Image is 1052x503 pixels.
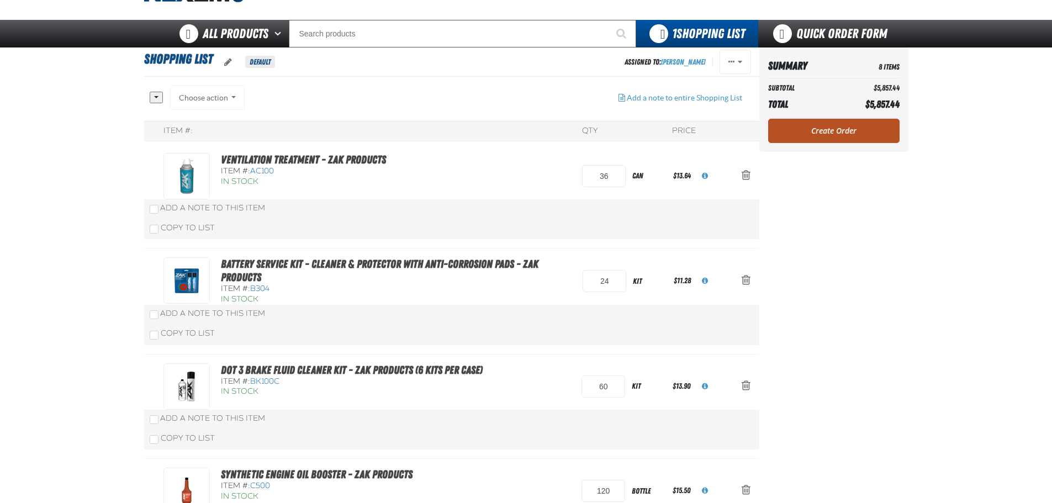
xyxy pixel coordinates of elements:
[150,310,158,319] input: Add a Note to This Item
[674,276,691,285] span: $11.28
[768,119,900,143] a: Create Order
[221,284,572,294] div: Item #:
[160,414,265,423] span: Add a Note to This Item
[163,126,193,136] div: Item #:
[626,163,671,188] div: can
[768,81,838,96] th: Subtotal
[250,377,279,386] span: BK100C
[250,284,269,293] span: B304
[720,50,751,74] button: Actions of Shopping List
[838,81,900,96] td: $5,857.44
[221,363,483,377] a: DOT 3 Brake Fluid Cleaner Kit - ZAK Products (6 Kits per Case)
[673,486,691,495] span: $15.50
[610,86,751,110] button: Add a note to entire Shopping List
[581,480,625,502] input: Product Quantity
[733,479,759,503] button: Action Remove Synthetic Engine Oil Booster - ZAK Products from Shopping List
[250,166,274,176] span: AC100
[221,257,538,284] a: Battery Service Kit - Cleaner & Protector with Anti-Corrosion Pads - ZAK Products
[626,269,672,294] div: kit
[768,56,838,76] th: Summary
[625,374,670,399] div: kit
[150,433,215,443] label: Copy To List
[160,309,265,318] span: Add a Note to This Item
[221,386,483,397] div: In Stock
[733,164,759,188] button: Action Remove Ventilation Treatment - ZAK Products from Shopping List
[245,56,275,68] span: Default
[693,269,717,293] button: View All Prices for B304
[150,331,158,340] input: Copy To List
[271,20,289,47] button: Open All Products pages
[221,177,429,187] div: In Stock
[150,205,158,214] input: Add a Note to This Item
[221,377,483,387] div: Item #:
[672,26,745,41] span: Shopping List
[203,24,268,44] span: All Products
[250,481,270,490] span: C500
[150,329,215,338] label: Copy To List
[221,491,429,502] div: In Stock
[215,50,241,75] button: oro.shoppinglist.label.edit.tooltip
[672,126,696,136] div: Price
[221,468,413,481] a: Synthetic Engine Oil Booster - ZAK Products
[673,171,691,180] span: $13.64
[582,165,626,187] input: Product Quantity
[581,375,625,398] input: Product Quantity
[582,126,598,136] div: QTY
[758,20,908,47] a: Quick Order Form
[221,166,429,177] div: Item #:
[672,26,676,41] strong: 1
[150,415,158,424] input: Add a Note to This Item
[625,55,706,70] div: Assigned To:
[865,98,900,110] span: $5,857.44
[673,382,691,390] span: $13.90
[221,153,386,166] a: Ventilation Treatment - ZAK Products
[693,164,717,188] button: View All Prices for AC100
[289,20,636,47] input: Search
[733,269,759,293] button: Action Remove Battery Service Kit - Cleaner &amp; Protector with Anti-Corrosion Pads - ZAK Produc...
[221,481,429,491] div: Item #:
[609,20,636,47] button: Start Searching
[838,56,900,76] td: 8 Items
[693,374,717,399] button: View All Prices for BK100C
[150,225,158,234] input: Copy To List
[693,479,717,503] button: View All Prices for C500
[768,96,838,113] th: Total
[150,435,158,444] input: Copy To List
[150,223,215,232] label: Copy To List
[583,270,626,292] input: Product Quantity
[160,203,265,213] span: Add a Note to This Item
[661,57,706,66] a: [PERSON_NAME]
[144,51,213,67] span: Shopping List
[636,20,758,47] button: You have 1 Shopping List. Open to view details
[221,294,572,305] div: In Stock
[733,374,759,399] button: Action Remove DOT 3 Brake Fluid Cleaner Kit - ZAK Products (6 Kits per Case) from Shopping List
